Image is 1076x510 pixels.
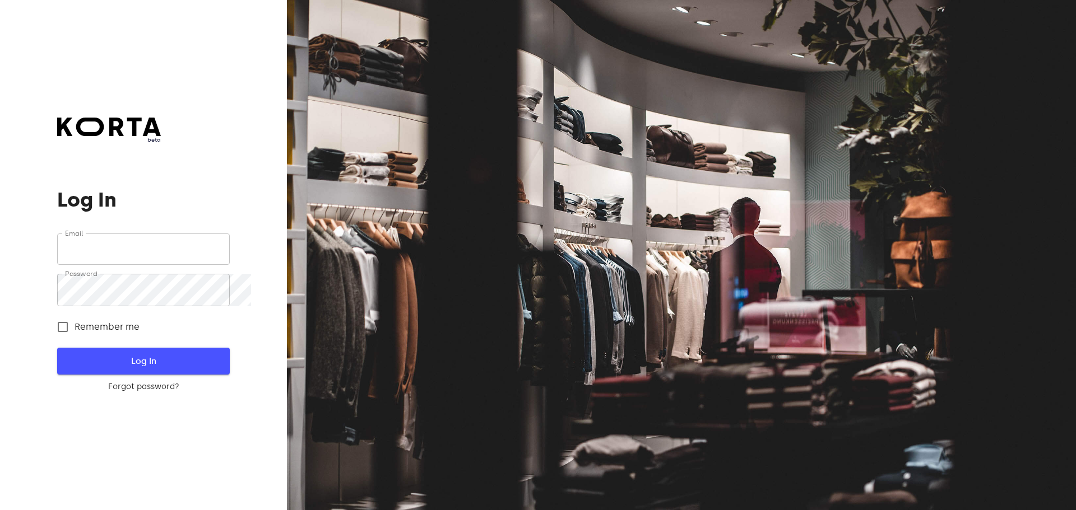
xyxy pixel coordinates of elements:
button: Log In [57,348,229,375]
span: Log In [75,354,211,368]
span: Remember me [75,320,140,334]
a: beta [57,118,161,144]
a: Forgot password? [57,381,229,392]
img: Korta [57,118,161,136]
h1: Log In [57,189,229,211]
span: beta [57,136,161,144]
